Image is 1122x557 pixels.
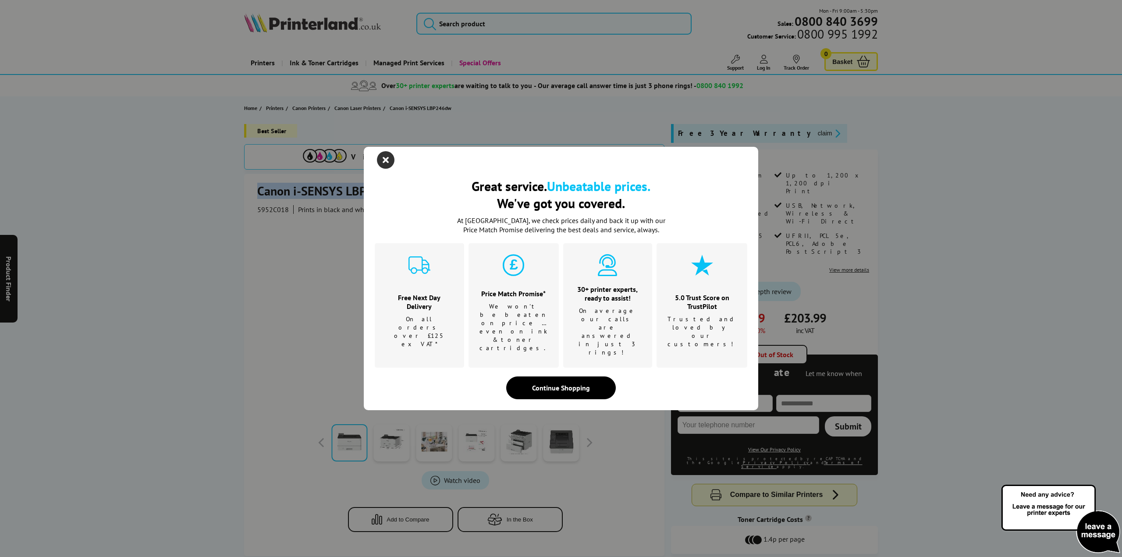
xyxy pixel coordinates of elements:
h2: Great service. We've got you covered. [375,177,747,212]
p: Trusted and loved by our customers! [668,315,736,348]
img: expert-cyan.svg [597,254,618,276]
img: Open Live Chat window [999,483,1122,555]
h3: 30+ printer experts, ready to assist! [574,285,642,302]
img: price-promise-cyan.svg [503,254,525,276]
h3: 5.0 Trust Score on TrustPilot [668,293,736,311]
p: We won't be beaten on price …even on ink & toner cartridges. [479,302,548,352]
img: star-cyan.svg [691,254,713,276]
img: delivery-cyan.svg [408,254,430,276]
b: Unbeatable prices. [547,177,650,195]
button: close modal [379,153,392,167]
h3: Price Match Promise* [479,289,548,298]
p: On all orders over £125 ex VAT* [386,315,453,348]
h3: Free Next Day Delivery [386,293,453,311]
div: Continue Shopping [506,376,616,399]
p: At [GEOGRAPHIC_DATA], we check prices daily and back it up with our Price Match Promise deliverin... [451,216,671,234]
p: On average our calls are answered in just 3 rings! [574,307,642,357]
